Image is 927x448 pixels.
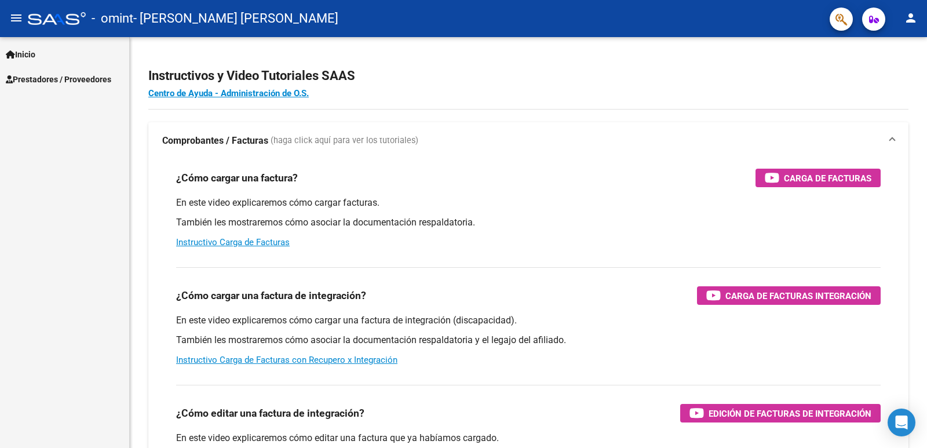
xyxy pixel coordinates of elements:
button: Carga de Facturas [756,169,881,187]
span: - [PERSON_NAME] [PERSON_NAME] [133,6,338,31]
h3: ¿Cómo cargar una factura de integración? [176,287,366,304]
button: Edición de Facturas de integración [680,404,881,422]
p: También les mostraremos cómo asociar la documentación respaldatoria. [176,216,881,229]
p: En este video explicaremos cómo cargar una factura de integración (discapacidad). [176,314,881,327]
span: Inicio [6,48,35,61]
mat-expansion-panel-header: Comprobantes / Facturas (haga click aquí para ver los tutoriales) [148,122,908,159]
a: Instructivo Carga de Facturas [176,237,290,247]
strong: Comprobantes / Facturas [162,134,268,147]
span: Carga de Facturas [784,171,871,185]
a: Centro de Ayuda - Administración de O.S. [148,88,309,99]
mat-icon: menu [9,11,23,25]
p: En este video explicaremos cómo cargar facturas. [176,196,881,209]
a: Instructivo Carga de Facturas con Recupero x Integración [176,355,397,365]
mat-icon: person [904,11,918,25]
h3: ¿Cómo editar una factura de integración? [176,405,364,421]
h3: ¿Cómo cargar una factura? [176,170,298,186]
span: - omint [92,6,133,31]
span: Carga de Facturas Integración [725,289,871,303]
button: Carga de Facturas Integración [697,286,881,305]
p: También les mostraremos cómo asociar la documentación respaldatoria y el legajo del afiliado. [176,334,881,347]
h2: Instructivos y Video Tutoriales SAAS [148,65,908,87]
span: (haga click aquí para ver los tutoriales) [271,134,418,147]
div: Open Intercom Messenger [888,409,915,436]
p: En este video explicaremos cómo editar una factura que ya habíamos cargado. [176,432,881,445]
span: Prestadores / Proveedores [6,73,111,86]
span: Edición de Facturas de integración [709,406,871,421]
